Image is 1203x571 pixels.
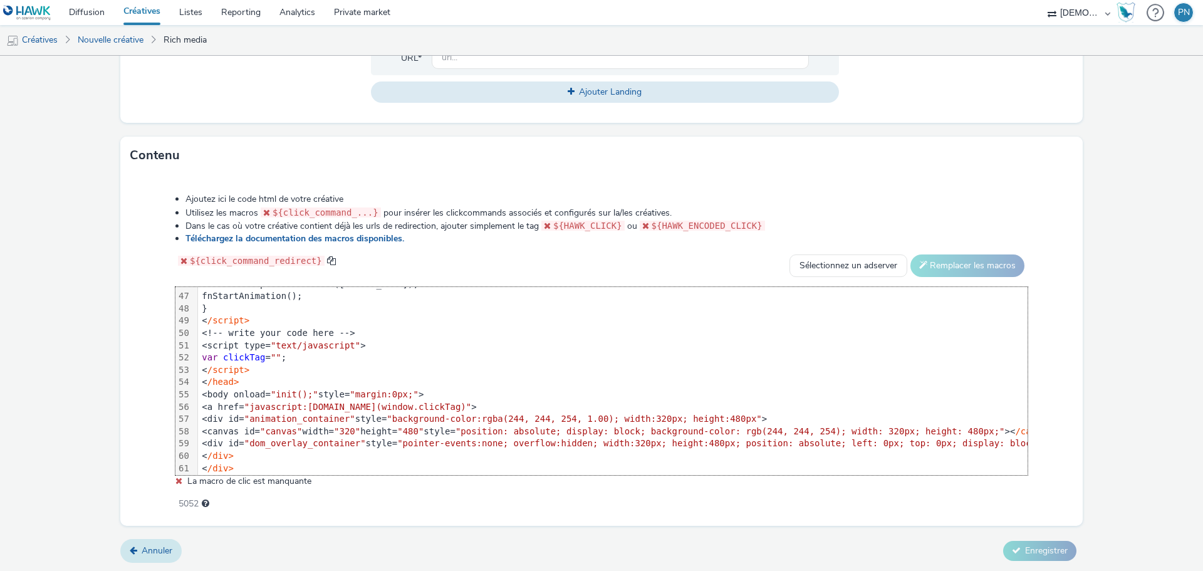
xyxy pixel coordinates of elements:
[207,377,239,387] span: /head>
[190,256,322,266] span: ${click_command_redirect}
[1117,3,1135,23] img: Hawk Academy
[175,340,191,352] div: 51
[175,315,191,327] div: 49
[175,290,191,303] div: 47
[185,219,1028,233] li: Dans le cas où votre créative contient déjà les urls de redirection, ajouter simplement le tag ou
[1117,3,1140,23] a: Hawk Academy
[271,389,318,399] span: "init();"
[71,25,150,55] a: Nouvelle créative
[207,315,249,325] span: /script>
[244,402,471,412] span: "javascript:[DOMAIN_NAME](window.clickTag)"
[175,413,191,426] div: 57
[198,303,1170,315] div: }
[432,47,809,69] input: url...
[397,438,1047,448] span: "pointer-events:none; overflow:hidden; width:320px; height:480px; position: absolute; left: 0px; ...
[120,539,182,563] a: Annuler
[207,365,249,375] span: /script>
[175,426,191,438] div: 58
[198,401,1170,414] div: <a href= >
[244,438,366,448] span: "dom_overlay_container"
[175,450,191,463] div: 60
[185,206,1028,219] li: Utilisez les macros pour insérer les clickcommands associés et configurés sur la/les créatives.
[175,376,191,389] div: 54
[198,340,1170,352] div: <script type= >
[207,463,234,473] span: /div>
[652,221,763,231] span: ${HAWK_ENCODED_CLICK}
[327,256,336,265] span: copy to clipboard
[456,426,1005,436] span: "position: absolute; display: block; background-color: rgb(244, 244, 254); width: 320px; height: ...
[198,352,1170,364] div: = ;
[202,352,217,362] span: var
[202,498,209,510] div: Longueur maximale conseillée 3000 caractères.
[198,290,1170,303] div: fnStartAnimation();
[579,86,642,98] span: Ajouter Landing
[1025,545,1068,557] span: Enregistrer
[198,376,1170,389] div: <
[175,389,191,401] div: 55
[185,193,1028,206] li: Ajoutez ici le code html de votre créative
[157,25,213,55] a: Rich media
[198,437,1170,450] div: <div id= style= >
[207,451,234,461] span: /div>
[271,352,281,362] span: ""
[175,364,191,377] div: 53
[175,327,191,340] div: 50
[271,340,360,350] span: "text/javascript"
[175,352,191,364] div: 52
[198,327,1170,340] div: <!-- write your code here -->
[3,5,51,21] img: undefined Logo
[187,475,311,487] span: La macro de clic est manquante
[175,401,191,414] div: 56
[142,545,172,557] span: Annuler
[1178,3,1190,22] div: PN
[198,463,1170,475] div: <
[334,426,360,436] span: "320"
[397,426,424,436] span: "480"
[179,498,199,510] span: 5052
[1003,541,1076,561] button: Enregistrer
[198,389,1170,401] div: <body onload= style= >
[223,352,265,362] span: clickTag
[175,303,191,315] div: 48
[6,34,19,47] img: mobile
[553,221,622,231] span: ${HAWK_CLICK}
[198,450,1170,463] div: <
[185,233,409,244] a: Téléchargez la documentation des macros disponibles.
[175,474,191,487] div: 62
[175,463,191,475] div: 61
[260,426,302,436] span: "canvas"
[198,426,1170,438] div: <canvas id= width= height= style= ><
[244,414,355,424] span: "animation_container"
[1015,426,1057,436] span: /canvas>
[350,389,419,399] span: "margin:0px;"
[910,254,1024,277] button: Remplacer les macros
[198,413,1170,426] div: <div id= style= >
[198,315,1170,327] div: <
[273,207,378,217] span: ${click_command_...}
[371,81,839,103] button: Ajouter Landing
[198,364,1170,377] div: <
[130,146,180,165] h3: Contenu
[175,437,191,450] div: 59
[387,414,761,424] span: "background-color:rgba(244, 244, 254, 1.00); width:320px; height:480px"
